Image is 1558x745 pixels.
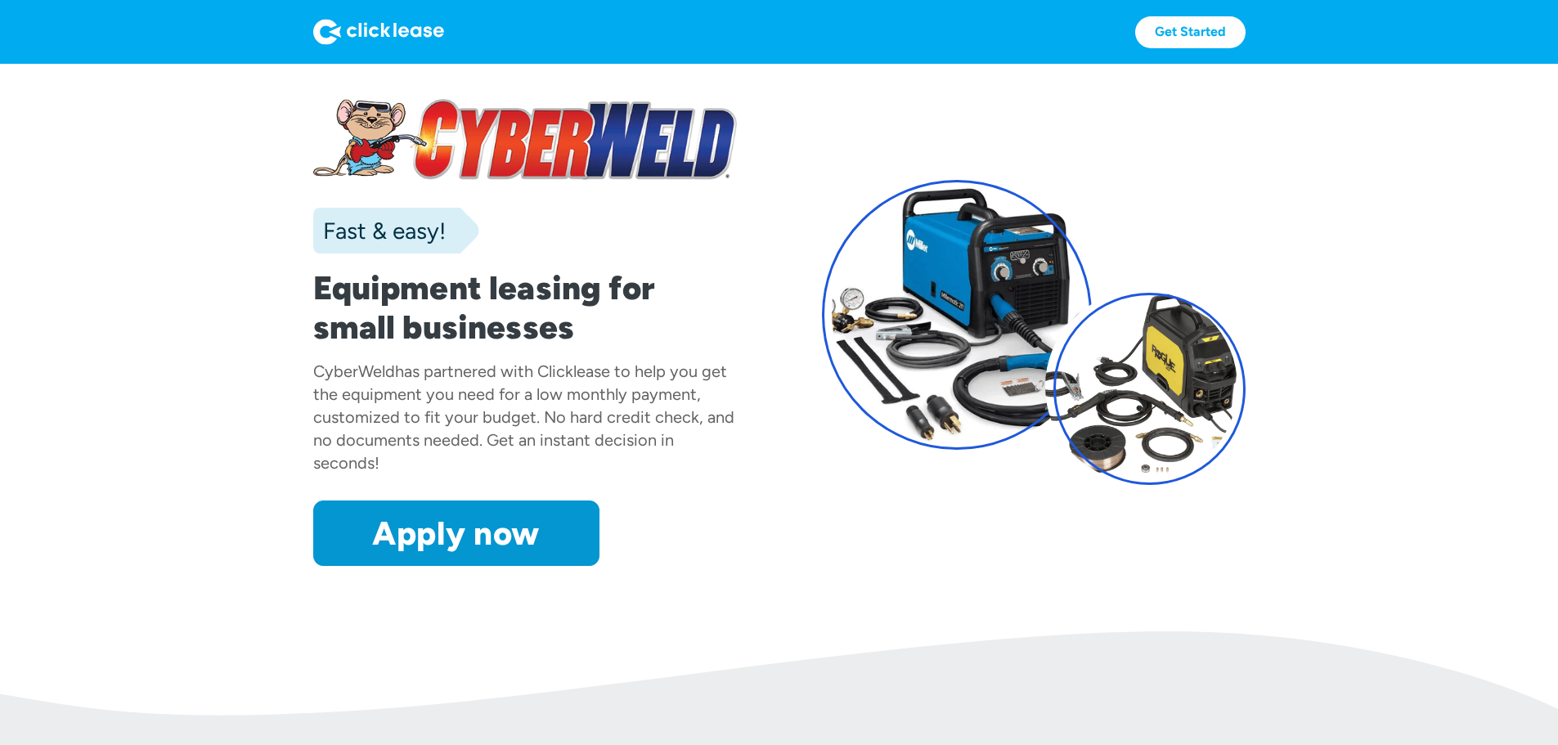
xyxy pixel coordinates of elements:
[313,19,444,45] img: Logo
[313,268,737,347] h1: Equipment leasing for small businesses
[313,361,734,473] div: has partnered with Clicklease to help you get the equipment you need for a low monthly payment, c...
[313,361,395,381] div: CyberWeld
[1135,16,1246,48] a: Get Started
[313,214,446,247] div: Fast & easy!
[313,500,599,566] a: Apply now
